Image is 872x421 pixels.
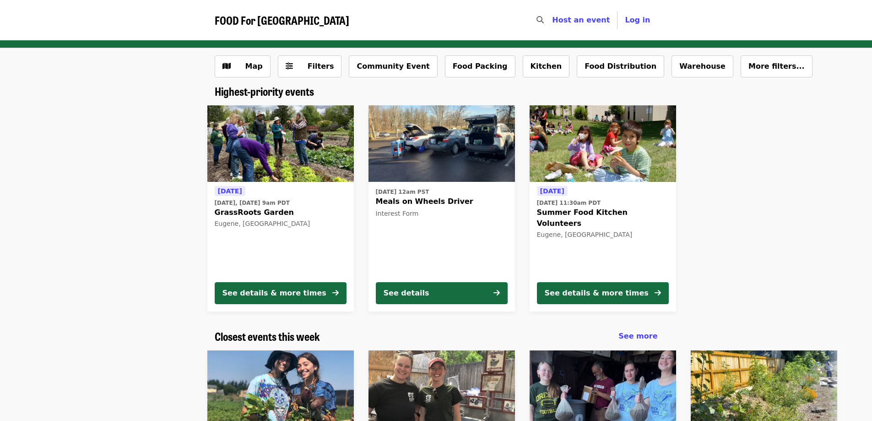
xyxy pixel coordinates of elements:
[523,55,570,77] button: Kitchen
[537,231,669,239] div: Eugene, [GEOGRAPHIC_DATA]
[308,62,334,71] span: Filters
[207,85,665,98] div: Highest-priority events
[218,187,242,195] span: [DATE]
[215,207,347,218] span: GrassRoots Garden
[368,105,515,312] a: See details for "Meals on Wheels Driver"
[376,196,508,207] span: Meals on Wheels Driver
[577,55,664,77] button: Food Distribution
[215,83,314,99] span: Highest-priority events
[376,282,508,304] button: See details
[215,55,271,77] button: Show map view
[672,55,733,77] button: Warehouse
[545,288,649,299] div: See details & more times
[536,16,544,24] i: search icon
[537,199,601,207] time: [DATE] 11:30am PDT
[537,207,669,229] span: Summer Food Kitchen Volunteers
[530,105,676,182] img: Summer Food Kitchen Volunteers organized by FOOD For Lane County
[215,282,347,304] button: See details & more times
[617,11,657,29] button: Log in
[368,105,515,182] img: Meals on Wheels Driver organized by FOOD For Lane County
[376,210,419,217] span: Interest Form
[215,330,320,343] a: Closest events this week
[625,16,650,24] span: Log in
[384,288,429,299] div: See details
[207,330,665,343] div: Closest events this week
[222,62,231,71] i: map icon
[215,199,290,207] time: [DATE], [DATE] 9am PDT
[552,16,610,24] a: Host an event
[215,14,349,27] a: FOOD For [GEOGRAPHIC_DATA]
[215,12,349,28] span: FOOD For [GEOGRAPHIC_DATA]
[618,332,657,340] span: See more
[215,328,320,344] span: Closest events this week
[286,62,293,71] i: sliders-h icon
[376,188,429,196] time: [DATE] 12am PST
[245,62,263,71] span: Map
[222,288,326,299] div: See details & more times
[493,289,500,297] i: arrow-right icon
[215,85,314,98] a: Highest-priority events
[215,220,347,228] div: Eugene, [GEOGRAPHIC_DATA]
[537,282,669,304] button: See details & more times
[530,105,676,312] a: See details for "Summer Food Kitchen Volunteers"
[748,62,805,71] span: More filters...
[540,187,564,195] span: [DATE]
[741,55,812,77] button: More filters...
[332,289,339,297] i: arrow-right icon
[207,105,354,312] a: See details for "GrassRoots Garden"
[549,9,557,31] input: Search
[278,55,342,77] button: Filters (0 selected)
[655,289,661,297] i: arrow-right icon
[445,55,515,77] button: Food Packing
[349,55,437,77] button: Community Event
[618,331,657,342] a: See more
[207,105,354,182] img: GrassRoots Garden organized by FOOD For Lane County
